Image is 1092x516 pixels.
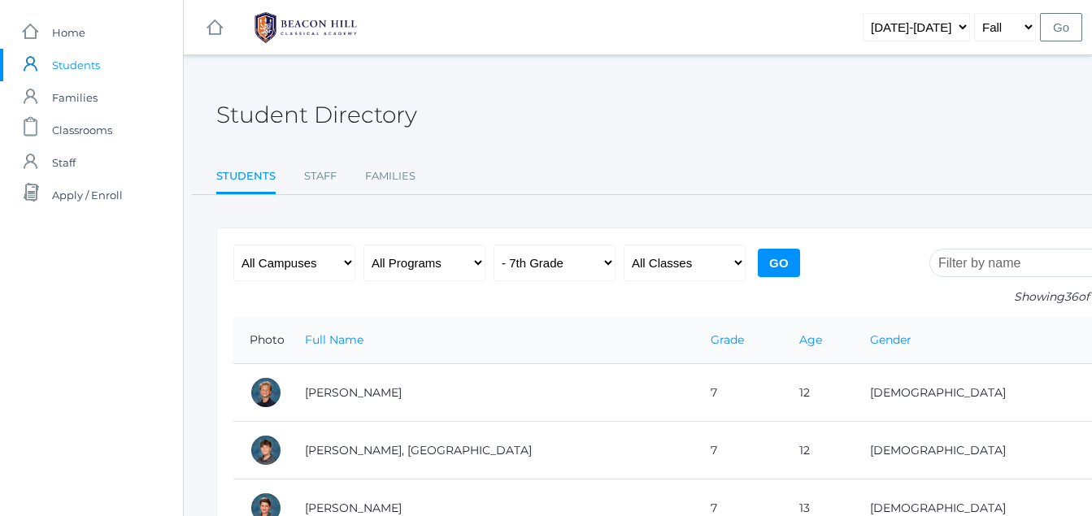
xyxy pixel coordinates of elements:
span: Staff [52,146,76,179]
input: Go [1040,13,1082,41]
a: Gender [870,332,911,347]
img: BHCALogos-05-308ed15e86a5a0abce9b8dd61676a3503ac9727e845dece92d48e8588c001991.png [245,7,367,48]
td: 12 [783,364,854,422]
a: Age [799,332,822,347]
td: [PERSON_NAME], [GEOGRAPHIC_DATA] [289,422,694,479]
a: Students [216,160,276,195]
input: Go [758,249,800,277]
th: Photo [233,317,289,364]
a: Grade [711,332,744,347]
span: Families [52,81,98,114]
span: Apply / Enroll [52,179,123,211]
td: 12 [783,422,854,479]
a: Full Name [305,332,363,347]
h2: Student Directory [216,102,417,128]
a: Staff [304,160,337,193]
a: Families [365,160,415,193]
span: Students [52,49,100,81]
td: 7 [694,422,782,479]
div: Kingston Balli [250,434,282,466]
span: 36 [1064,289,1078,304]
td: [PERSON_NAME] [289,364,694,422]
span: Classrooms [52,114,112,146]
td: 7 [694,364,782,422]
span: Home [52,16,85,49]
div: Cole Albanese [250,376,282,409]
